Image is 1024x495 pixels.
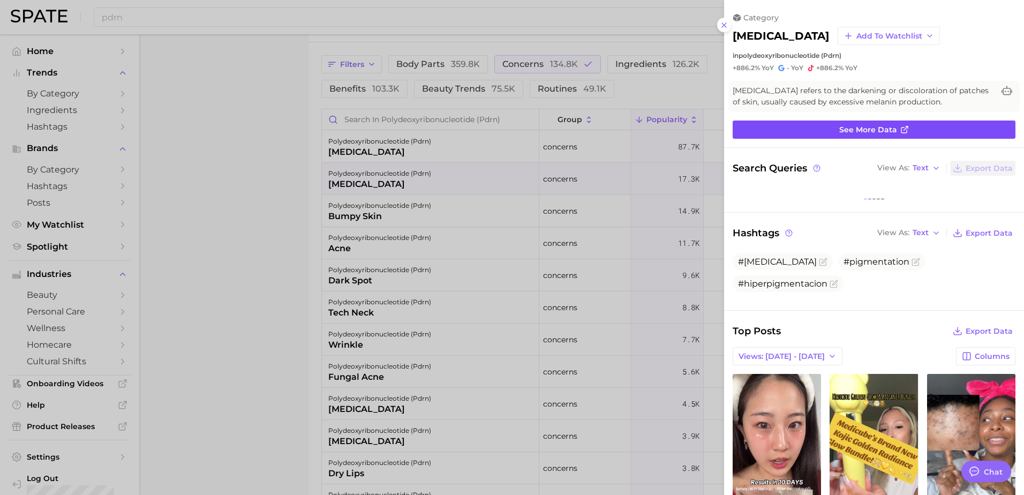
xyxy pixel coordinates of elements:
[787,64,789,72] span: -
[844,257,909,267] span: #pigmentation
[975,352,1010,361] span: Columns
[838,27,940,45] button: Add to Watchlist
[875,226,943,240] button: View AsText
[739,51,841,59] span: polydeoxyribonucleotide (pdrn)
[733,64,760,72] span: +886.2%
[966,229,1013,238] span: Export Data
[791,64,803,72] span: YoY
[966,327,1013,336] span: Export Data
[733,324,781,339] span: Top Posts
[875,161,943,175] button: View AsText
[830,280,838,288] button: Flag as miscategorized or irrelevant
[956,347,1015,365] button: Columns
[733,51,1015,59] div: in
[913,165,929,171] span: Text
[950,324,1015,339] button: Export Data
[950,161,1015,176] button: Export Data
[733,29,829,42] h2: [MEDICAL_DATA]
[950,226,1015,241] button: Export Data
[739,352,825,361] span: Views: [DATE] - [DATE]
[743,13,779,22] span: category
[845,64,857,72] span: YoY
[877,230,909,236] span: View As
[816,64,844,72] span: +886.2%
[912,258,920,266] button: Flag as miscategorized or irrelevant
[966,164,1013,173] span: Export Data
[819,258,827,266] button: Flag as miscategorized or irrelevant
[913,230,929,236] span: Text
[762,64,774,72] span: YoY
[856,32,922,41] span: Add to Watchlist
[877,165,909,171] span: View As
[733,226,794,241] span: Hashtags
[839,125,897,134] span: See more data
[733,161,822,176] span: Search Queries
[738,257,817,267] span: #[MEDICAL_DATA]
[733,85,994,108] span: [MEDICAL_DATA] refers to the darkening or discoloration of patches of skin, usually caused by exc...
[738,279,827,289] span: #hiperpigmentacion
[733,121,1015,139] a: See more data
[733,347,842,365] button: Views: [DATE] - [DATE]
